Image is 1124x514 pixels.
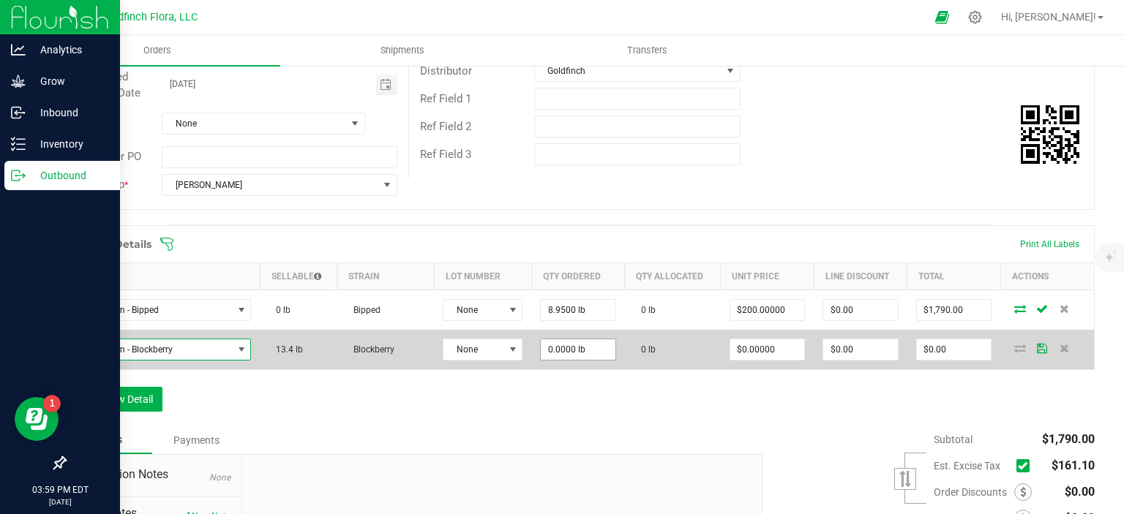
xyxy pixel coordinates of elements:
a: Transfers [525,35,771,66]
th: Strain [337,262,435,290]
th: Qty Ordered [531,262,625,290]
span: Calculate excise tax [1016,456,1036,475]
span: Orders [124,44,191,57]
span: $1,790.00 [1042,432,1095,446]
span: 0 lb [634,305,656,315]
span: Bulk Trim - Blockberry [75,339,233,360]
span: Delete Order Detail [1053,344,1075,352]
p: Grow [26,72,113,90]
th: Item [66,262,261,290]
th: Line Discount [814,262,907,290]
inline-svg: Analytics [11,42,26,57]
inline-svg: Outbound [11,168,26,183]
div: Payments [152,427,240,453]
span: Bipped [346,305,381,315]
img: Scan me! [1021,105,1079,164]
th: Actions [1000,262,1094,290]
span: Bulk Trim - Bipped [75,300,233,320]
div: Manage settings [966,10,984,24]
span: None [443,300,503,320]
span: None [162,113,346,134]
span: Ref Field 2 [420,120,471,133]
span: NO DATA FOUND [75,299,252,321]
span: Shipments [361,44,444,57]
span: Order Discounts [934,486,1014,498]
p: [DATE] [7,496,113,507]
input: 0 [917,300,992,320]
th: Lot Number [434,262,531,290]
input: 0 [917,339,992,360]
span: Save Order Detail [1031,344,1053,352]
span: None [209,472,231,483]
a: Shipments [280,35,525,66]
input: 0 [730,339,805,360]
span: None [443,339,503,360]
th: Total [907,262,1001,290]
input: 0 [541,339,615,360]
inline-svg: Inventory [11,137,26,151]
span: Open Ecommerce Menu [926,3,959,31]
iframe: Resource center unread badge [43,395,61,412]
input: 0 [541,300,615,320]
th: Unit Price [721,262,814,290]
p: 03:59 PM EDT [7,483,113,496]
p: Analytics [26,41,113,58]
span: Subtotal [934,434,973,445]
input: 0 [823,339,898,360]
span: Goldfinch [535,61,722,81]
span: $0.00 [1065,485,1095,499]
p: Outbound [26,167,113,184]
span: Hi, [PERSON_NAME]! [1001,11,1096,23]
span: Transfers [607,44,687,57]
input: 0 [823,300,898,320]
p: Inventory [26,135,113,153]
span: 13.4 lb [269,344,303,355]
span: Goldfinch Flora, LLC [102,11,198,23]
iframe: Resource center [15,397,59,441]
span: 0 lb [634,344,656,355]
span: [PERSON_NAME] [162,175,378,195]
span: 0 lb [269,305,291,315]
span: Est. Excise Tax [934,460,1011,472]
inline-svg: Grow [11,74,26,88]
span: Distributor [420,64,472,78]
span: Ref Field 1 [420,92,471,105]
span: $161.10 [1052,458,1095,472]
input: 0 [730,300,805,320]
span: Destination Notes [76,466,231,483]
span: Ref Field 3 [420,148,471,161]
span: Toggle calendar [376,75,397,95]
th: Qty Allocated [625,262,721,290]
qrcode: 00000017 [1021,105,1079,164]
span: Blockberry [346,344,394,355]
span: Delete Order Detail [1053,304,1075,313]
p: Inbound [26,104,113,121]
th: Sellable [260,262,337,290]
span: Save Order Detail [1031,304,1053,313]
a: Orders [35,35,280,66]
inline-svg: Inbound [11,105,26,120]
